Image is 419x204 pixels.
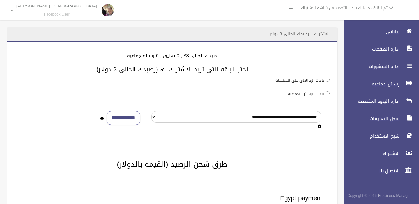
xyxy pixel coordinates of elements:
p: [DEMOGRAPHIC_DATA] [PERSON_NAME] [16,4,97,8]
strong: Bussiness Manager [378,192,411,199]
h4: رصيدك الحالى 3$ , 0 تعليق , 0 رساله جماعيه. [15,53,330,58]
span: رسائل جماعيه [339,81,401,87]
a: اداره الردود المخصصه [339,94,419,108]
span: اداره المنشورات [339,63,401,70]
span: الاتصال بنا [339,168,401,174]
header: الاشتراك - رصيدك الحالى 3 دولار [262,28,337,40]
a: اداره الصفحات [339,42,419,56]
small: Facebook User [16,12,97,17]
a: شرح الاستخدام [339,129,419,143]
span: Copyright © 2015 [347,192,377,199]
h3: Egypt payment [22,195,322,202]
h3: اختر الباقه التى تريد الاشتراك بها(رصيدك الحالى 3 دولار) [15,66,330,73]
label: باقات الرسائل الجماعيه [288,91,324,97]
a: الاشتراك [339,147,419,160]
a: اداره المنشورات [339,60,419,73]
a: رسائل جماعيه [339,77,419,91]
span: بياناتى [339,29,401,35]
h2: طرق شحن الرصيد (القيمه بالدولار) [15,160,330,168]
a: الاتصال بنا [339,164,419,178]
span: اداره الصفحات [339,46,401,52]
span: الاشتراك [339,150,401,156]
span: شرح الاستخدام [339,133,401,139]
label: باقات الرد الالى على التعليقات [275,77,324,84]
a: بياناتى [339,25,419,39]
span: اداره الردود المخصصه [339,98,401,104]
a: سجل التعليقات [339,112,419,125]
span: سجل التعليقات [339,116,401,122]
